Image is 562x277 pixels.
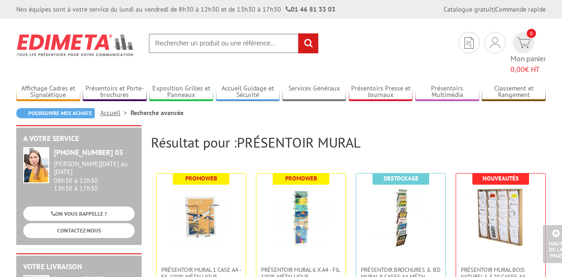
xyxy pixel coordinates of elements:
a: Exposition Grilles et Panneaux [149,84,213,100]
a: Accueil Guidage et Sécurité [216,84,280,100]
a: devis rapide 0 Mon panier 0,00€ HT [510,32,546,75]
input: Rechercher un produit ou une référence... [149,33,319,53]
span: Mon panier [510,53,546,75]
a: Poursuivre mes achats [16,108,95,118]
a: ON VOUS RAPPELLE ? [23,206,135,221]
span: PRÉSENTOIR MURAL [237,133,361,151]
a: Classement et Rangement [482,84,546,100]
img: Présentoir mural 6 x A4 - Fil 100% métallique [271,187,331,248]
div: | [444,5,546,14]
strong: [PHONE_NUMBER] 03 [54,148,123,157]
a: Présentoirs et Porte-brochures [83,84,147,100]
a: Accueil [100,109,131,117]
a: CONTACTEZ-NOUS [23,223,135,238]
a: Commande rapide [495,5,546,13]
h2: A votre service [23,135,135,143]
b: Promoweb [185,174,217,182]
div: 08h30 à 12h30 13h30 à 17h30 [54,160,135,192]
img: devis rapide [464,37,474,49]
img: Présentoir mural 1 case A4 - Fil 100% métallique [171,187,231,248]
h2: Résultat pour : [151,135,546,150]
strong: 01 46 81 33 03 [286,5,335,13]
a: Présentoirs Multimédia [415,84,479,100]
a: Présentoirs Presse et Journaux [349,84,413,100]
img: Edimeta [16,28,135,62]
div: [PERSON_NAME][DATE] au [DATE] [54,160,135,176]
a: Services Généraux [282,84,346,100]
a: Catalogue gratuit [444,5,494,13]
b: Promoweb [285,174,317,182]
input: rechercher [298,33,318,53]
img: devis rapide [517,38,530,48]
span: 0 [527,29,536,38]
div: Nos équipes sont à votre service du lundi au vendredi de 8h30 à 12h30 et de 13h30 à 17h30 [16,5,335,14]
a: Affichage Cadres et Signalétique [16,84,80,100]
b: Nouveautés [483,174,519,182]
img: Présentoir Brochures & BD mural 9 cases A4 métal blanc [371,187,431,248]
h2: Votre livraison [23,263,135,271]
span: 0,00 [510,64,525,74]
img: widget-service.jpg [23,147,49,183]
img: devis rapide [490,37,500,48]
li: Recherche avancée [131,108,183,117]
img: Présentoir Mural Bois naturel 5 à 20 cases A4 Portrait [471,187,531,248]
span: € HT [510,64,546,75]
b: Destockage [384,174,418,182]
